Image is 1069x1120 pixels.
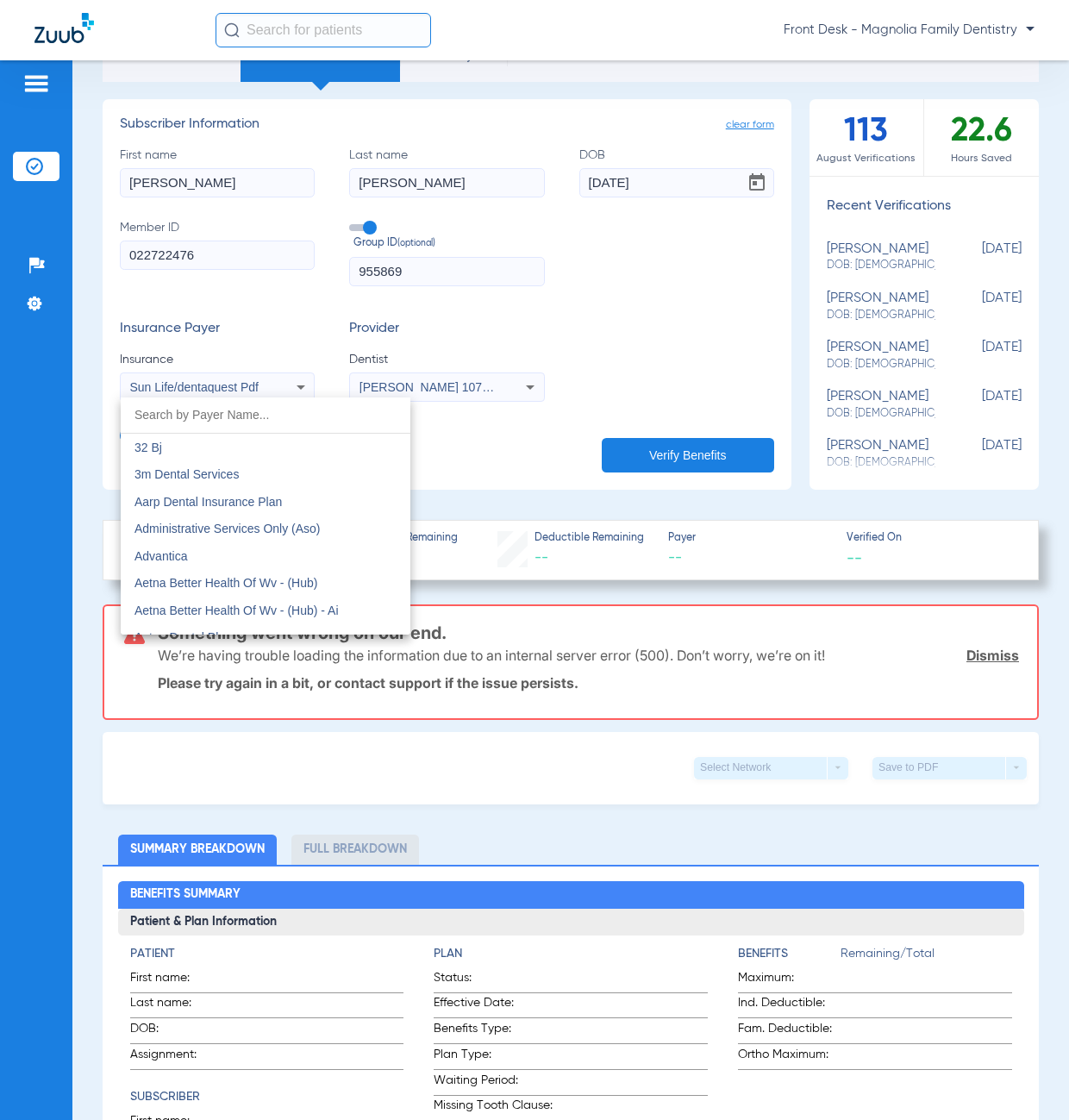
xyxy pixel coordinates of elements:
[134,604,339,617] span: Aetna Better Health Of Wv - (Hub) - Ai
[134,441,162,454] span: 32 Bj
[134,630,238,644] span: Aetna Dental Plans
[134,467,239,481] span: 3m Dental Services
[983,1037,1069,1120] iframe: Chat Widget
[134,549,187,563] span: Advantica
[121,397,410,433] input: dropdown search
[134,576,317,590] span: Aetna Better Health Of Wv - (Hub)
[134,495,282,509] span: Aarp Dental Insurance Plan
[134,522,321,535] span: Administrative Services Only (Aso)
